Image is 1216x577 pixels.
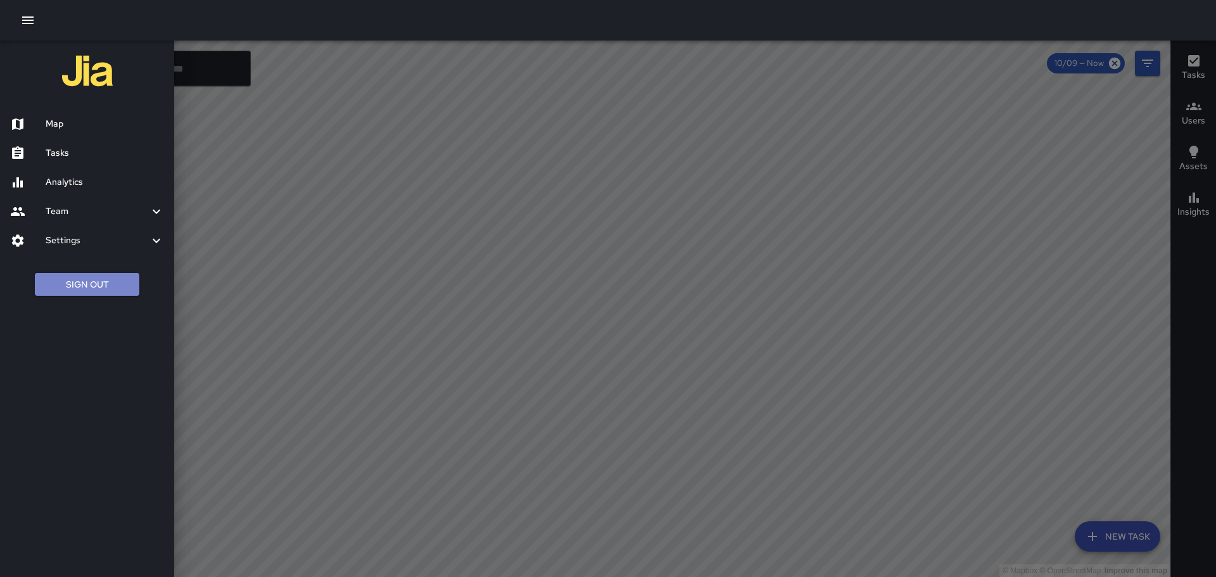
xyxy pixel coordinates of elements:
h6: Analytics [46,175,164,189]
h6: Map [46,117,164,131]
h6: Settings [46,234,149,248]
button: Sign Out [35,273,139,296]
img: jia-logo [62,46,113,96]
h6: Team [46,205,149,219]
h6: Tasks [46,146,164,160]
